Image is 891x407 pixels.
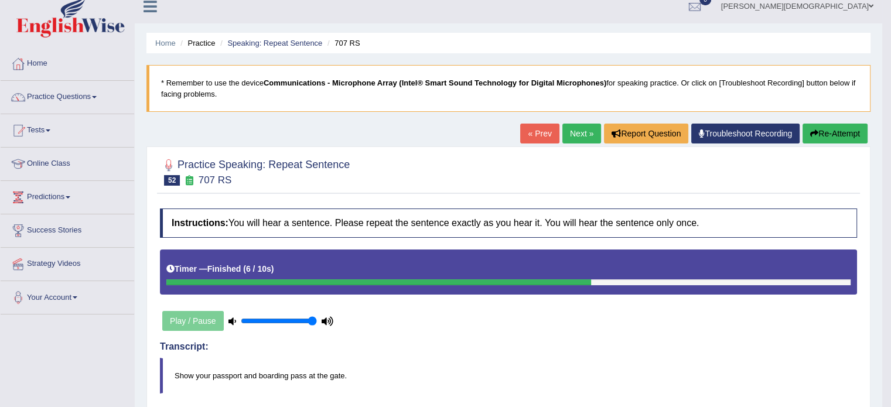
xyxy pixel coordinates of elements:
[271,264,274,273] b: )
[246,264,271,273] b: 6 / 10s
[1,148,134,177] a: Online Class
[520,124,559,143] a: « Prev
[1,214,134,244] a: Success Stories
[164,175,180,186] span: 52
[183,175,195,186] small: Exam occurring question
[146,65,870,112] blockquote: * Remember to use the device for speaking practice. Or click on [Troubleshoot Recording] button b...
[160,341,857,352] h4: Transcript:
[691,124,800,143] a: Troubleshoot Recording
[243,264,246,273] b: (
[199,175,232,186] small: 707 RS
[160,358,857,394] blockquote: Show your passport and boarding pass at the gate.
[325,37,360,49] li: 707 RS
[264,78,606,87] b: Communications - Microphone Array (Intel® Smart Sound Technology for Digital Microphones)
[166,265,274,273] h5: Timer —
[1,248,134,277] a: Strategy Videos
[1,114,134,143] a: Tests
[160,208,857,238] h4: You will hear a sentence. Please repeat the sentence exactly as you hear it. You will hear the se...
[1,181,134,210] a: Predictions
[227,39,322,47] a: Speaking: Repeat Sentence
[1,47,134,77] a: Home
[155,39,176,47] a: Home
[172,218,228,228] b: Instructions:
[160,156,350,186] h2: Practice Speaking: Repeat Sentence
[207,264,241,273] b: Finished
[604,124,688,143] button: Report Question
[1,281,134,310] a: Your Account
[177,37,215,49] li: Practice
[1,81,134,110] a: Practice Questions
[803,124,868,143] button: Re-Attempt
[562,124,601,143] a: Next »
